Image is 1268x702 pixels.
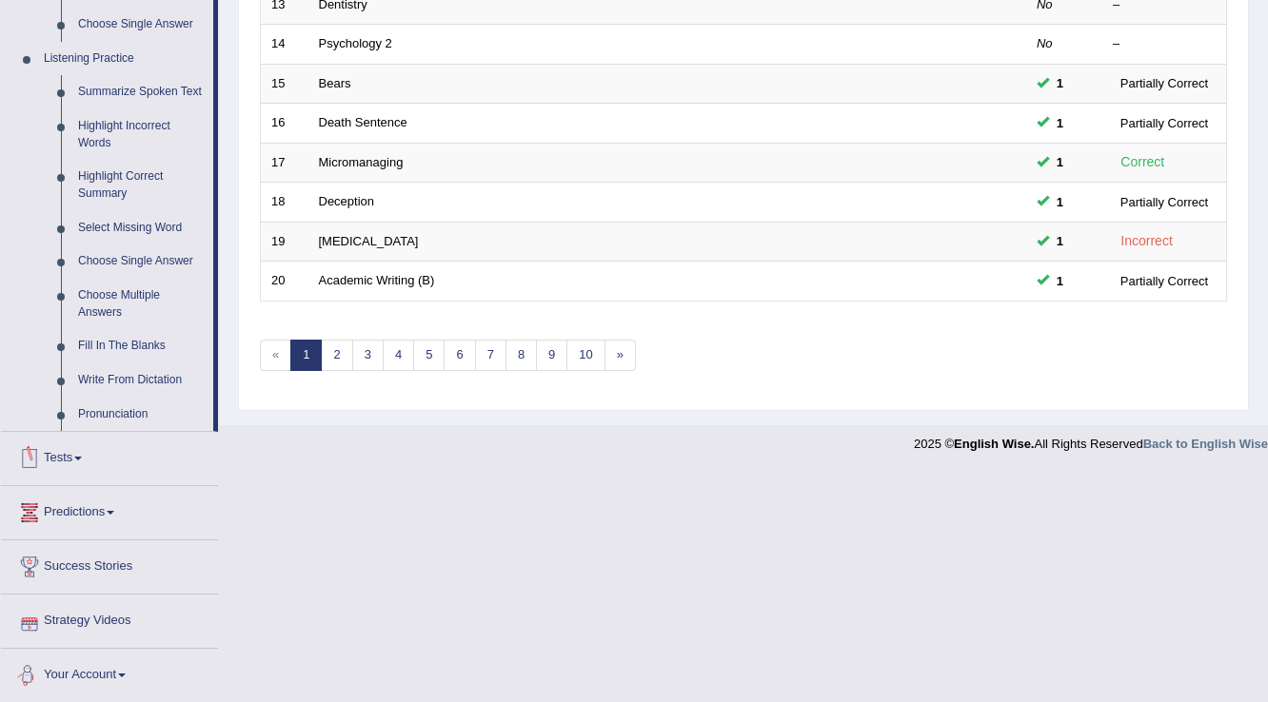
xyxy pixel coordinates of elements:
a: 5 [413,340,445,371]
div: Partially Correct [1113,192,1216,212]
a: Choose Multiple Answers [69,279,213,329]
a: Strategy Videos [1,595,218,642]
a: Predictions [1,486,218,534]
a: Back to English Wise [1143,437,1268,451]
a: 6 [444,340,475,371]
a: Death Sentence [319,115,407,129]
a: 7 [475,340,506,371]
td: 15 [261,64,308,104]
strong: English Wise. [954,437,1034,451]
a: Listening Practice [35,42,213,76]
a: Highlight Correct Summary [69,160,213,210]
a: Tests [1,432,218,479]
a: [MEDICAL_DATA] [319,234,419,248]
span: You can still take this question [1049,73,1071,93]
em: No [1037,36,1053,50]
a: Choose Single Answer [69,8,213,42]
a: Choose Single Answer [69,244,213,279]
td: 18 [261,183,308,223]
span: You can still take this question [1049,192,1071,212]
span: « [260,340,291,371]
div: Partially Correct [1113,113,1216,133]
div: Partially Correct [1113,73,1216,93]
a: Deception [319,194,375,208]
td: 17 [261,143,308,183]
a: Pronunciation [69,398,213,432]
span: You can still take this question [1049,152,1071,172]
a: 2 [321,340,352,371]
a: 8 [505,340,537,371]
a: Your Account [1,649,218,696]
div: 2025 © All Rights Reserved [914,425,1268,453]
a: 10 [566,340,604,371]
a: Write From Dictation [69,363,213,398]
a: Bears [319,76,351,90]
a: 9 [536,340,567,371]
div: Incorrect [1113,230,1180,252]
span: You can still take this question [1049,113,1071,133]
a: Highlight Incorrect Words [69,109,213,160]
a: 3 [352,340,384,371]
a: » [604,340,636,371]
td: 16 [261,104,308,144]
a: Academic Writing (B) [319,273,435,287]
a: Success Stories [1,540,218,588]
div: Correct [1113,151,1173,173]
a: Summarize Spoken Text [69,75,213,109]
a: Micromanaging [319,155,404,169]
td: 19 [261,222,308,262]
a: 1 [290,340,322,371]
a: Select Missing Word [69,211,213,245]
div: Partially Correct [1113,271,1216,291]
td: 20 [261,262,308,302]
div: – [1113,35,1216,53]
a: Psychology 2 [319,36,392,50]
a: 4 [383,340,414,371]
td: 14 [261,25,308,65]
span: You can still take this question [1049,271,1071,291]
a: Fill In The Blanks [69,329,213,363]
span: You can still take this question [1049,231,1071,251]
